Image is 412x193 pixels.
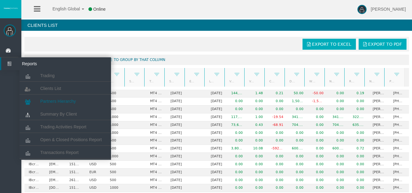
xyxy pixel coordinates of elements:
td: MT4 LiveFixedSpreadAccount [146,153,166,161]
td: 0.00 [348,184,368,192]
td: 0.00 [308,169,328,177]
td: 0.00 [288,169,308,177]
span: Clients List [40,86,61,91]
td: 0.00 [288,184,308,192]
td: 0.00 [267,105,287,113]
td: [DATE] [206,161,227,169]
td: [PHONE_NUMBER] [389,153,409,161]
td: MT4 LiveFloatingSpreadAccount [146,121,166,129]
a: Open & Closed Positions Report [20,134,111,145]
td: [EMAIL_ADDRESS][DOMAIN_NAME] [45,169,65,177]
td: 1,500.00 [288,98,308,105]
td: 0.00 [348,169,368,177]
td: 0.00 [227,129,247,137]
td: 0.00 [267,176,287,184]
td: -1,500.00 [308,98,328,105]
td: IBcrb29 [24,169,45,177]
td: [DATE] [206,153,227,161]
td: [PHONE_NUMBER] [389,129,409,137]
td: [PERSON_NAME] [368,145,389,153]
td: [DATE] [206,176,227,184]
td: 73,603.64 [227,121,247,129]
td: 144,236.08 [227,90,247,98]
td: 0.00 [227,176,247,184]
a: Real equity [346,77,356,85]
td: 0.00 [288,137,308,145]
a: Partners Hierarchy [20,96,111,107]
td: [PERSON_NAME] [368,129,389,137]
td: [DATE] [166,90,186,98]
td: EUR [85,169,105,177]
td: [DATE] [166,105,186,113]
td: 0.43 [247,121,267,129]
td: 341.16 [328,113,348,121]
a: Summary By Client [20,109,111,120]
span: Online [93,7,106,12]
td: [PERSON_NAME] [368,137,389,145]
td: [PHONE_NUMBER] [389,121,409,129]
td: [DATE] [166,129,186,137]
td: MT4 LiveFloatingSpreadAccount [146,161,166,169]
td: 0.00 [348,105,368,113]
td: [DATE] [166,121,186,129]
td: 0.00 [328,90,348,98]
img: logo.svg [3,7,18,9]
td: 0.00 [227,105,247,113]
td: 0.00 [267,98,287,105]
td: 1000 [105,113,125,121]
td: [DATE] [166,98,186,105]
td: MT4 LiveFloatingSpreadAccount [146,184,166,192]
span: Reports [17,57,77,70]
span: Summary By Client [40,112,77,116]
td: 0.00 [328,105,348,113]
td: 26106747 [65,176,85,184]
a: Withdrawals [306,77,317,85]
td: 0.00 [288,161,308,169]
td: [DATE] [206,113,227,121]
td: [PHONE_NUMBER] [389,161,409,169]
td: [DATE] [206,145,227,153]
td: 0.00 [247,161,267,169]
a: Short Code [125,77,136,85]
td: 0.00 [227,169,247,177]
a: Trading [20,70,111,81]
td: 0.00 [267,137,287,145]
td: 0.00 [247,153,267,161]
div: Drag a column header and drop it here to group by that column [24,55,409,65]
td: [DATE] [166,153,186,161]
td: [DATE] [206,105,227,113]
td: 500 [105,137,125,145]
td: 0.00 [328,137,348,145]
td: 704.59 [288,121,308,129]
td: 0.00 [247,137,267,145]
td: 0.00 [308,105,328,113]
td: [PERSON_NAME] abdominal [PERSON_NAME] [368,169,389,177]
td: 500 [105,98,125,105]
span: [PERSON_NAME] [371,7,406,12]
a: Trading Activities Report [20,121,111,132]
td: 0.00 [308,145,328,153]
td: [EMAIL_ADDRESS][DOMAIN_NAME] [45,176,65,184]
a: Volume lots [245,77,256,85]
td: [PHONE_NUMBER] [389,137,409,145]
td: IBcrb29 [24,176,45,184]
td: -19.54 [267,113,287,121]
td: 0.21 [267,90,287,98]
td: 0.00 [247,105,267,113]
td: [DATE] [166,145,186,153]
td: MT4 LiveFloatingSpreadAccount [146,145,166,153]
td: 0.00 [308,129,328,137]
td: [DATE] [166,113,186,121]
td: 0.00 [328,176,348,184]
td: 0.00 [247,176,267,184]
td: 0.00 [348,137,368,145]
a: End Date [185,77,196,85]
td: 0.00 [328,161,348,169]
td: [DATE] [166,184,186,192]
td: -68.91 [267,121,287,129]
td: MT4 LiveFloatingSpreadAccount [146,98,166,105]
td: 500 [105,176,125,184]
td: 0.00 [308,121,328,129]
td: 0.00 [227,137,247,145]
td: 322.44 [348,113,368,121]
